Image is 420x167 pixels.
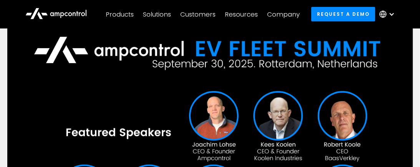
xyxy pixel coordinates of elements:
[311,7,376,21] a: Request a demo
[180,10,216,18] div: Customers
[106,10,134,18] div: Products
[143,10,171,18] div: Solutions
[225,10,258,18] div: Resources
[267,10,300,18] div: Company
